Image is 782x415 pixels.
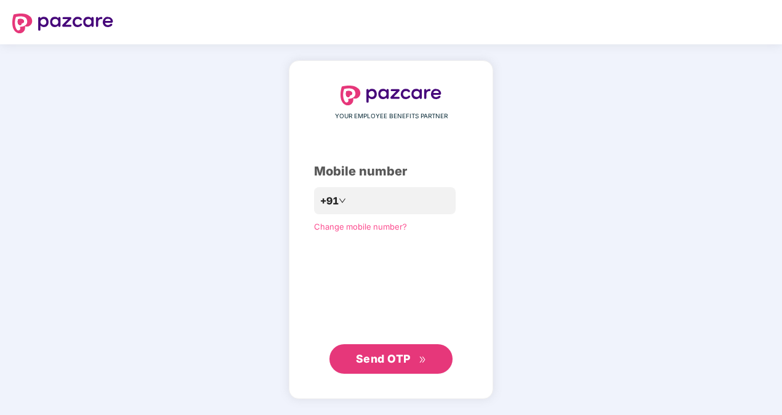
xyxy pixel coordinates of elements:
[314,222,407,232] a: Change mobile number?
[339,197,346,204] span: down
[320,193,339,209] span: +91
[341,86,441,105] img: logo
[329,344,453,374] button: Send OTPdouble-right
[335,111,448,121] span: YOUR EMPLOYEE BENEFITS PARTNER
[314,162,468,181] div: Mobile number
[12,14,113,33] img: logo
[356,352,411,365] span: Send OTP
[419,356,427,364] span: double-right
